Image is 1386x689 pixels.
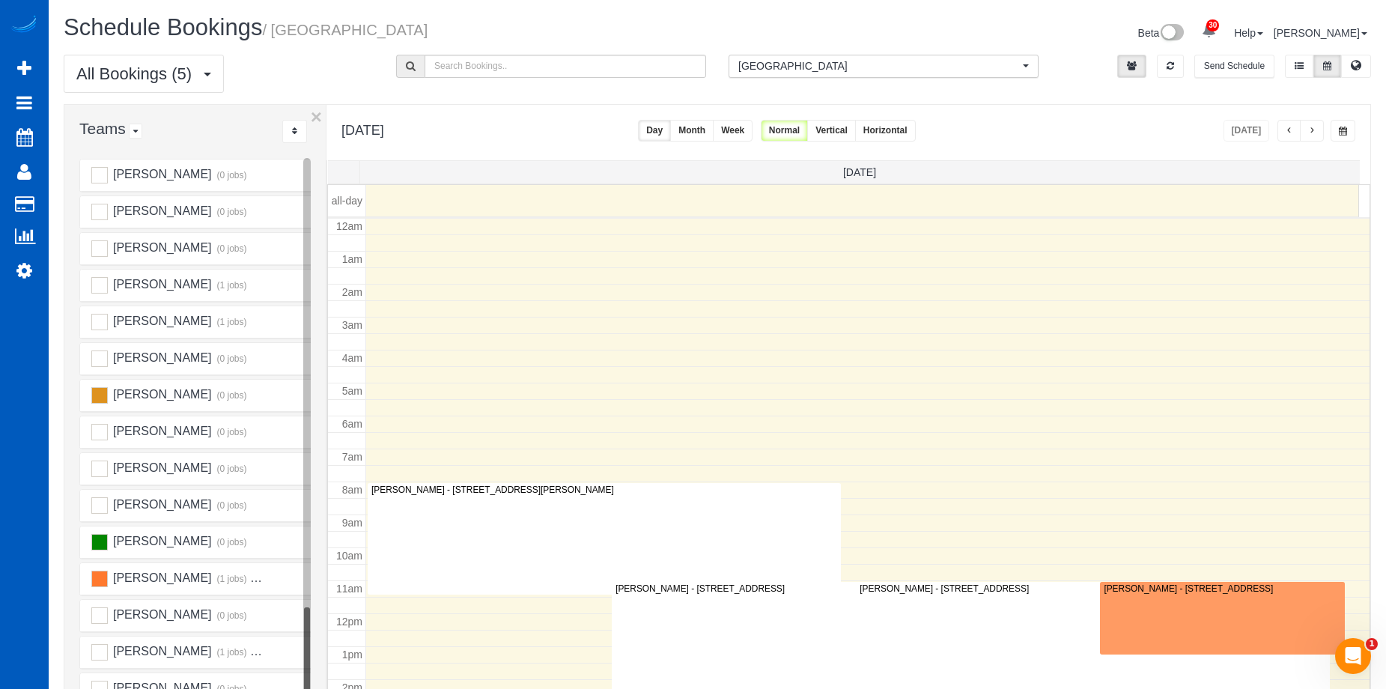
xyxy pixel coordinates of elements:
span: 3am [342,319,362,331]
small: (0 jobs) [215,610,247,621]
input: Search Bookings.. [425,55,706,78]
span: 11am [336,583,362,595]
span: 7am [342,451,362,463]
small: (1 jobs) [215,574,247,584]
span: Schedule Bookings [64,14,262,40]
button: Send Schedule [1194,55,1274,78]
small: (1 jobs) [215,317,247,327]
small: (0 jobs) [215,353,247,364]
small: (0 jobs) [215,243,247,254]
span: [PERSON_NAME] [111,425,211,437]
span: [PERSON_NAME] [111,351,211,364]
div: [PERSON_NAME] - [STREET_ADDRESS] [615,583,1082,595]
span: 6am [342,418,362,430]
span: 1 [1366,638,1378,650]
span: [PERSON_NAME] [111,608,211,621]
button: Month [670,120,714,142]
button: Week [713,120,753,142]
span: 1am [342,253,362,265]
span: [PERSON_NAME] [111,388,211,401]
button: All Bookings (5) [64,55,224,93]
a: [PERSON_NAME] [1274,27,1367,39]
button: [DATE] [1224,120,1270,142]
button: Normal [761,120,808,142]
span: [PERSON_NAME] [111,168,211,180]
span: 2am [342,286,362,298]
span: 12pm [336,616,362,628]
span: Teams [79,120,126,137]
small: (0 jobs) [215,170,247,180]
span: 8am [342,484,362,496]
button: Day [638,120,671,142]
a: Beta [1138,27,1185,39]
iframe: Intercom live chat [1335,638,1371,674]
span: [PERSON_NAME] [111,315,211,327]
ol: All Locations [729,55,1039,78]
span: [PERSON_NAME] [111,571,211,584]
span: 5am [342,385,362,397]
button: Vertical [807,120,856,142]
span: [PERSON_NAME] [111,204,211,217]
div: ... [282,120,307,143]
small: / [GEOGRAPHIC_DATA] [262,22,428,38]
img: Automaid Logo [9,15,39,36]
span: [PERSON_NAME] [111,535,211,547]
span: 12am [336,220,362,232]
button: × [311,107,322,127]
span: 9am [342,517,362,529]
span: [PERSON_NAME] [111,461,211,474]
span: 10am [336,550,362,562]
span: all-day [332,195,362,207]
span: [GEOGRAPHIC_DATA] [738,58,1019,73]
small: (0 jobs) [215,207,247,217]
span: 30 [1206,19,1219,31]
span: [PERSON_NAME] [111,498,211,511]
a: 30 [1194,15,1224,48]
small: (0 jobs) [215,390,247,401]
small: (1 jobs) [215,280,247,291]
i: Sort Teams [292,127,297,136]
div: [PERSON_NAME] - [STREET_ADDRESS] [859,583,1326,595]
span: [DATE] [843,166,876,178]
span: 1pm [342,649,362,661]
span: 4am [342,352,362,364]
span: All Bookings (5) [76,64,199,83]
small: (1 jobs) [215,647,247,658]
small: (0 jobs) [215,537,247,547]
small: (0 jobs) [215,427,247,437]
div: [PERSON_NAME] - [STREET_ADDRESS] [1103,583,1341,595]
span: [PERSON_NAME] [111,278,211,291]
div: [PERSON_NAME] - [STREET_ADDRESS][PERSON_NAME] [371,485,838,496]
span: [PERSON_NAME] [111,241,211,254]
span: [PERSON_NAME] [111,645,211,658]
small: (0 jobs) [215,500,247,511]
button: [GEOGRAPHIC_DATA] [729,55,1039,78]
a: Help [1234,27,1263,39]
button: Horizontal [855,120,916,142]
img: New interface [1159,24,1184,43]
h2: [DATE] [341,120,384,139]
small: (0 jobs) [215,464,247,474]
